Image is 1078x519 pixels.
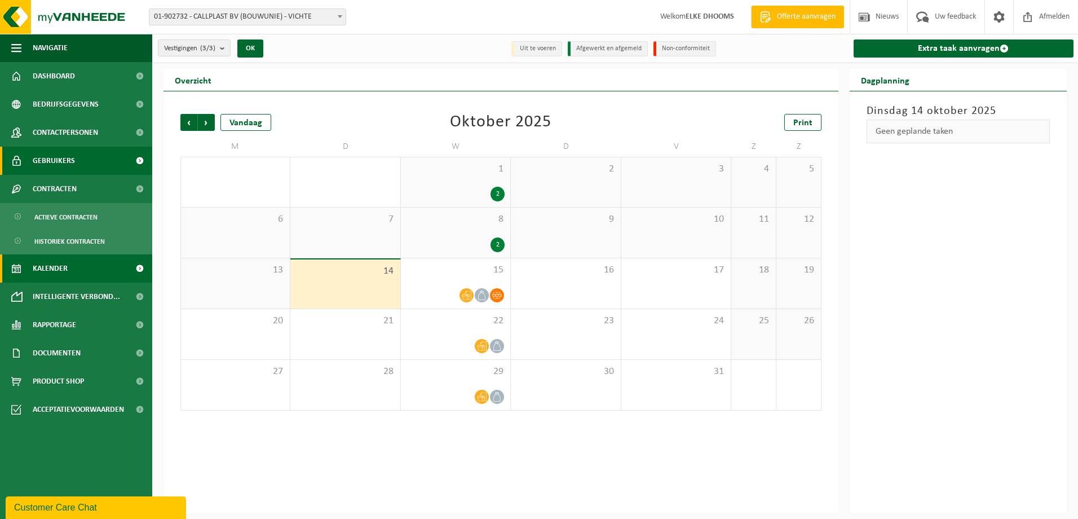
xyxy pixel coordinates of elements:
span: 12 [782,213,815,226]
span: 2 [516,163,615,175]
button: OK [237,39,263,58]
span: 3 [627,163,725,175]
span: 11 [737,213,770,226]
span: Volgende [198,114,215,131]
span: 23 [516,315,615,327]
span: 6 [187,213,284,226]
a: Offerte aanvragen [751,6,844,28]
span: Kalender [33,254,68,283]
div: 2 [491,187,505,201]
button: Vestigingen(3/3) [158,39,231,56]
td: D [511,137,621,157]
h2: Dagplanning [850,69,921,91]
span: 21 [296,315,394,327]
span: 5 [782,163,815,175]
span: Product Shop [33,367,84,395]
span: 13 [187,264,284,276]
span: 7 [296,213,394,226]
span: 14 [296,265,394,278]
span: Print [793,118,812,127]
td: Z [776,137,821,157]
span: Intelligente verbond... [33,283,120,311]
div: Vandaag [220,114,271,131]
td: M [180,137,290,157]
span: 19 [782,264,815,276]
h2: Overzicht [164,69,223,91]
span: Vorige [180,114,197,131]
span: Contracten [33,175,77,203]
td: Z [731,137,776,157]
a: Actieve contracten [3,206,149,227]
span: 26 [782,315,815,327]
span: Dashboard [33,62,75,90]
span: 10 [627,213,725,226]
span: 24 [627,315,725,327]
li: Non-conformiteit [653,41,716,56]
div: 2 [491,237,505,252]
span: 30 [516,366,615,378]
span: 20 [187,315,284,327]
span: Historiek contracten [34,231,105,252]
span: 8 [407,213,505,226]
span: Rapportage [33,311,76,339]
span: Navigatie [33,34,68,62]
div: Oktober 2025 [450,114,551,131]
span: 16 [516,264,615,276]
td: D [290,137,400,157]
span: Documenten [33,339,81,367]
span: Actieve contracten [34,206,98,228]
span: Contactpersonen [33,118,98,147]
span: 29 [407,366,505,378]
span: 18 [737,264,770,276]
li: Uit te voeren [511,41,562,56]
span: Gebruikers [33,147,75,175]
span: Offerte aanvragen [774,11,838,23]
td: V [621,137,731,157]
li: Afgewerkt en afgemeld [568,41,648,56]
a: Extra taak aanvragen [854,39,1074,58]
span: 28 [296,366,394,378]
td: W [401,137,511,157]
span: 22 [407,315,505,327]
span: 01-902732 - CALLPLAST BV (BOUWUNIE) - VICHTE [149,9,346,25]
span: 27 [187,366,284,378]
div: Geen geplande taken [867,120,1050,143]
span: 01-902732 - CALLPLAST BV (BOUWUNIE) - VICHTE [149,8,346,25]
span: 15 [407,264,505,276]
h3: Dinsdag 14 oktober 2025 [867,103,1050,120]
a: Print [784,114,821,131]
span: Vestigingen [164,40,215,57]
strong: ELKE DHOOMS [686,12,734,21]
span: Acceptatievoorwaarden [33,395,124,424]
span: 4 [737,163,770,175]
iframe: chat widget [6,494,188,519]
a: Historiek contracten [3,230,149,252]
span: 31 [627,366,725,378]
count: (3/3) [200,45,215,52]
span: 17 [627,264,725,276]
span: 9 [516,213,615,226]
span: Bedrijfsgegevens [33,90,99,118]
span: 1 [407,163,505,175]
span: 25 [737,315,770,327]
